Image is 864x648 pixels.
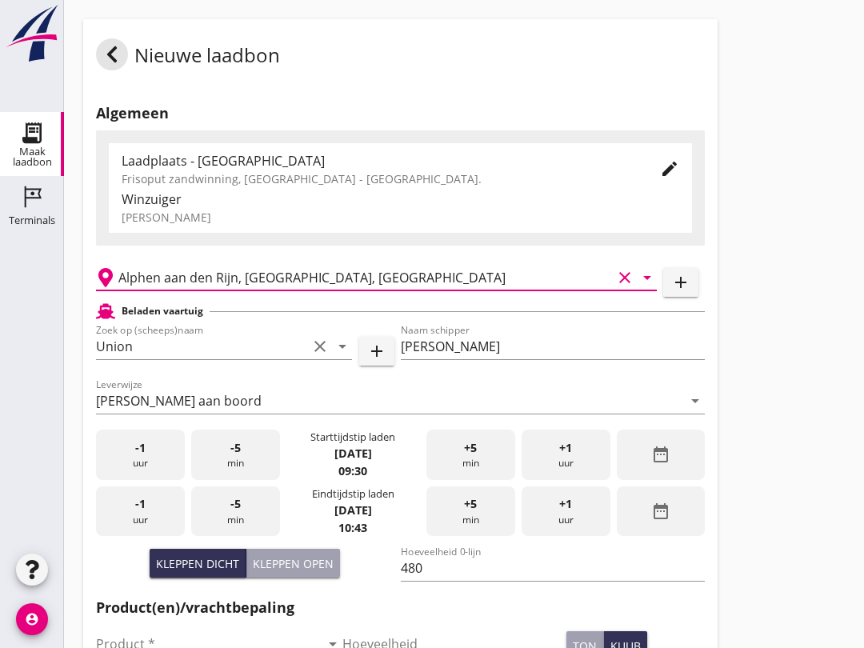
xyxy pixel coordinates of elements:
div: [PERSON_NAME] aan boord [96,394,262,408]
span: -1 [135,495,146,513]
div: Starttijdstip laden [310,430,395,445]
i: clear [615,268,634,287]
span: +5 [464,439,477,457]
input: Hoeveelheid 0-lijn [401,555,706,581]
div: min [426,430,515,480]
button: Kleppen dicht [150,549,246,578]
div: uur [522,486,610,537]
i: arrow_drop_down [638,268,657,287]
div: [PERSON_NAME] [122,209,679,226]
h2: Algemeen [96,102,705,124]
div: min [191,430,280,480]
span: +5 [464,495,477,513]
span: +1 [559,439,572,457]
div: uur [96,430,185,480]
div: Laadplaats - [GEOGRAPHIC_DATA] [122,151,634,170]
i: arrow_drop_down [333,337,352,356]
h2: Beladen vaartuig [122,304,203,318]
input: Zoek op (scheeps)naam [96,334,307,359]
div: Winzuiger [122,190,679,209]
div: min [191,486,280,537]
i: add [367,342,386,361]
span: -5 [230,439,241,457]
div: Kleppen dicht [156,555,239,572]
strong: 10:43 [338,520,367,535]
div: min [426,486,515,537]
i: date_range [651,445,670,464]
span: -1 [135,439,146,457]
div: Nieuwe laadbon [96,38,280,77]
i: account_circle [16,603,48,635]
i: arrow_drop_down [686,391,705,410]
div: Eindtijdstip laden [312,486,394,502]
i: add [671,273,690,292]
strong: [DATE] [334,502,372,518]
strong: 09:30 [338,463,367,478]
i: date_range [651,502,670,521]
div: uur [522,430,610,480]
i: edit [660,159,679,178]
i: clear [310,337,330,356]
button: Kleppen open [246,549,340,578]
input: Naam schipper [401,334,706,359]
div: Kleppen open [253,555,334,572]
img: logo-small.a267ee39.svg [3,4,61,63]
h2: Product(en)/vrachtbepaling [96,597,705,618]
div: Terminals [9,215,55,226]
input: Losplaats [118,265,612,290]
strong: [DATE] [334,446,372,461]
div: Frisoput zandwinning, [GEOGRAPHIC_DATA] - [GEOGRAPHIC_DATA]. [122,170,634,187]
span: +1 [559,495,572,513]
div: uur [96,486,185,537]
span: -5 [230,495,241,513]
